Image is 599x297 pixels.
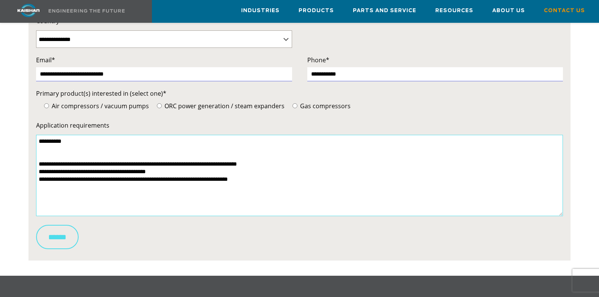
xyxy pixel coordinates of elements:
span: Gas compressors [299,102,351,110]
span: Contact Us [544,6,585,15]
img: Engineering the future [49,9,125,13]
label: Application requirements [36,120,563,131]
a: Industries [241,0,280,21]
span: Resources [435,6,473,15]
span: About Us [492,6,525,15]
span: Industries [241,6,280,15]
label: Phone* [307,55,563,65]
a: Products [299,0,334,21]
span: Products [299,6,334,15]
a: About Us [492,0,525,21]
input: Air compressors / vacuum pumps [44,103,49,108]
a: Resources [435,0,473,21]
a: Parts and Service [353,0,416,21]
input: Gas compressors [292,103,297,108]
input: ORC power generation / steam expanders [157,103,162,108]
span: ORC power generation / steam expanders [163,102,284,110]
a: Contact Us [544,0,585,21]
label: Email* [36,55,292,65]
span: Air compressors / vacuum pumps [50,102,149,110]
span: Parts and Service [353,6,416,15]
